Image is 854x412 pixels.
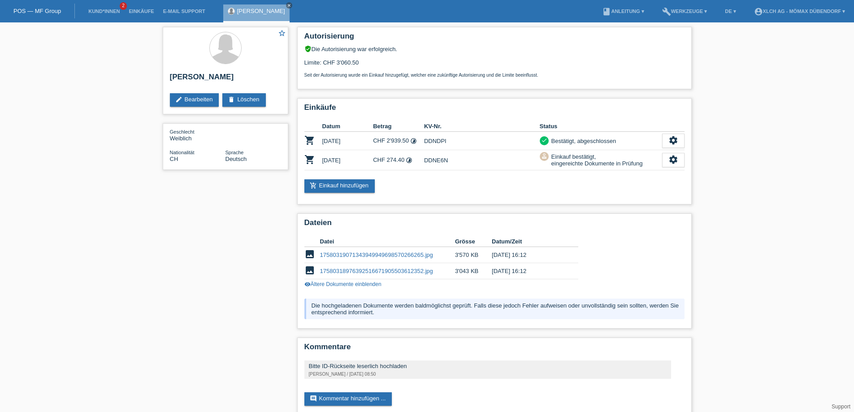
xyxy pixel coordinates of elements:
[662,7,671,16] i: build
[304,135,315,146] i: POSP00026695
[320,268,433,274] a: 17580318976392516671905503612352.jpg
[225,156,247,162] span: Deutsch
[754,7,763,16] i: account_circle
[304,52,685,78] div: Limite: CHF 3'060.50
[720,9,740,14] a: DE ▾
[304,32,685,45] h2: Autorisierung
[170,73,281,86] h2: [PERSON_NAME]
[170,128,225,142] div: Weiblich
[424,132,540,150] td: DDNDPI
[304,73,685,78] p: Seit der Autorisierung wurde ein Einkauf hinzugefügt, welcher eine zukünftige Autorisierung und d...
[602,7,611,16] i: book
[120,2,127,10] span: 2
[170,150,195,155] span: Nationalität
[304,179,375,193] a: add_shopping_cartEinkauf hinzufügen
[406,157,412,164] i: Fixe Raten - Zinsübernahme durch Kunde (6 Raten)
[170,156,178,162] span: Schweiz
[455,247,492,263] td: 3'570 KB
[322,132,373,150] td: [DATE]
[373,121,424,132] th: Betrag
[304,392,392,406] a: commentKommentar hinzufügen ...
[304,45,312,52] i: verified_user
[304,281,311,287] i: visibility
[832,403,850,410] a: Support
[424,150,540,170] td: DDNE6N
[309,363,667,369] div: Bitte ID-Rückseite leserlich hochladen
[304,154,315,165] i: POSP00027603
[287,3,291,8] i: close
[322,150,373,170] td: [DATE]
[304,249,315,260] i: image
[228,96,235,103] i: delete
[322,121,373,132] th: Datum
[492,247,565,263] td: [DATE] 16:12
[170,129,195,134] span: Geschlecht
[410,138,417,144] i: Fixe Raten - Zinsübernahme durch Kunde (12 Raten)
[304,343,685,356] h2: Kommentare
[170,93,219,107] a: editBearbeiten
[492,236,565,247] th: Datum/Zeit
[668,135,678,145] i: settings
[175,96,182,103] i: edit
[373,132,424,150] td: CHF 2'939.50
[304,45,685,52] div: Die Autorisierung war erfolgreich.
[237,8,285,14] a: [PERSON_NAME]
[310,182,317,189] i: add_shopping_cart
[549,152,643,168] div: Einkauf bestätigt, eingereichte Dokumente in Prüfung
[549,136,616,146] div: Bestätigt, abgeschlossen
[124,9,158,14] a: Einkäufe
[750,9,850,14] a: account_circleXLCH AG - Mömax Dübendorf ▾
[278,29,286,37] i: star_border
[309,372,667,377] div: [PERSON_NAME] / [DATE] 08:50
[310,395,317,402] i: comment
[278,29,286,39] a: star_border
[320,252,433,258] a: 17580319071343949949698570266265.jpg
[540,121,662,132] th: Status
[225,150,244,155] span: Sprache
[424,121,540,132] th: KV-Nr.
[304,218,685,232] h2: Dateien
[455,236,492,247] th: Grösse
[668,155,678,165] i: settings
[373,150,424,170] td: CHF 274.40
[541,137,547,143] i: check
[304,103,685,117] h2: Einkäufe
[455,263,492,279] td: 3'043 KB
[320,236,455,247] th: Datei
[84,9,124,14] a: Kund*innen
[159,9,210,14] a: E-Mail Support
[304,281,381,287] a: visibilityÄltere Dokumente einblenden
[658,9,712,14] a: buildWerkzeuge ▾
[304,265,315,276] i: image
[492,263,565,279] td: [DATE] 16:12
[541,153,547,159] i: approval
[13,8,61,14] a: POS — MF Group
[598,9,648,14] a: bookAnleitung ▾
[286,2,292,9] a: close
[304,299,685,319] div: Die hochgeladenen Dokumente werden baldmöglichst geprüft. Falls diese jedoch Fehler aufweisen ode...
[222,93,265,107] a: deleteLöschen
